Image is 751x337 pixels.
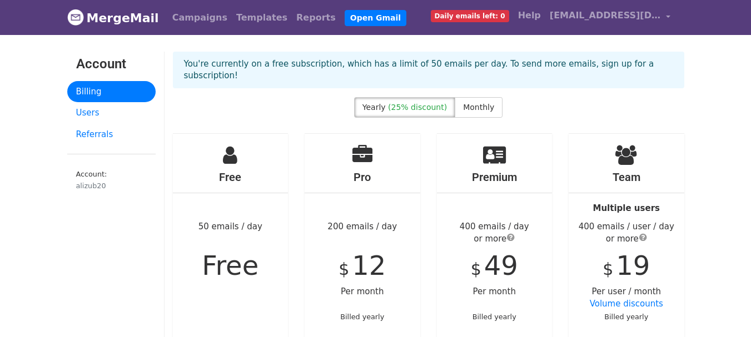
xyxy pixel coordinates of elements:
span: $ [471,259,481,279]
h4: Free [173,170,289,184]
img: MergeMail logo [67,9,84,26]
span: 12 [352,250,386,281]
strong: Multiple users [593,203,660,213]
a: Help [514,4,545,27]
a: Open Gmail [345,10,406,26]
span: $ [603,259,613,279]
small: Account: [76,170,147,191]
div: 400 emails / user / day or more [569,220,684,245]
a: Campaigns [168,7,232,29]
h4: Team [569,170,684,184]
a: Referrals [67,124,156,145]
small: Billed yearly [340,313,384,321]
h4: Pro [305,170,420,184]
span: Free [202,250,258,281]
a: MergeMail [67,6,159,29]
span: 19 [616,250,650,281]
h3: Account [76,56,147,72]
a: Templates [232,7,292,29]
a: Billing [67,81,156,103]
a: Volume discounts [590,299,663,309]
a: Users [67,102,156,124]
div: alizub20 [76,180,147,191]
small: Billed yearly [473,313,516,321]
span: Daily emails left: 0 [431,10,509,22]
span: (25% discount) [388,103,447,112]
span: [EMAIL_ADDRESS][DOMAIN_NAME] [550,9,661,22]
span: 49 [484,250,518,281]
span: $ [339,259,349,279]
span: Yearly [362,103,386,112]
div: 400 emails / day or more [437,220,553,245]
span: Monthly [463,103,494,112]
a: Reports [292,7,340,29]
p: You're currently on a free subscription, which has a limit of 50 emails per day. To send more ema... [184,58,673,82]
h4: Premium [437,170,553,184]
a: [EMAIL_ADDRESS][DOMAIN_NAME] [545,4,675,31]
small: Billed yearly [604,313,648,321]
a: Daily emails left: 0 [426,4,514,27]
